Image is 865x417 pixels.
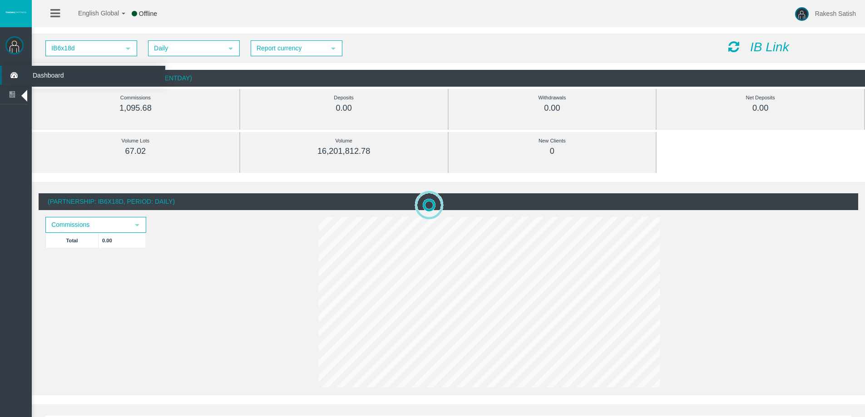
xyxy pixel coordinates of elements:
[469,146,636,157] div: 0
[139,10,157,17] span: Offline
[750,40,789,54] i: IB Link
[261,146,427,157] div: 16,201,812.78
[5,10,27,14] img: logo.svg
[2,66,165,85] a: Dashboard
[469,103,636,113] div: 0.00
[149,41,222,55] span: Daily
[227,45,234,52] span: select
[52,146,219,157] div: 67.02
[815,10,856,17] span: Rakesh Satish
[32,70,865,87] div: (Partnership: IB6x18d,Period: CurrentDay)
[795,7,809,21] img: user-image
[677,103,844,113] div: 0.00
[52,93,219,103] div: Commissions
[39,193,858,210] div: (Partnership: IB6x18d, Period: Daily)
[99,233,146,248] td: 0.00
[52,103,219,113] div: 1,095.68
[261,93,427,103] div: Deposits
[46,233,99,248] td: Total
[677,93,844,103] div: Net Deposits
[26,66,115,85] span: Dashboard
[469,136,636,146] div: New Clients
[330,45,337,52] span: select
[66,10,119,17] span: English Global
[261,103,427,113] div: 0.00
[46,41,120,55] span: IB6x18d
[52,136,219,146] div: Volume Lots
[133,221,141,229] span: select
[728,40,739,53] i: Reload Dashboard
[124,45,132,52] span: select
[261,136,427,146] div: Volume
[469,93,636,103] div: Withdrawals
[252,41,325,55] span: Report currency
[46,218,129,232] span: Commissions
